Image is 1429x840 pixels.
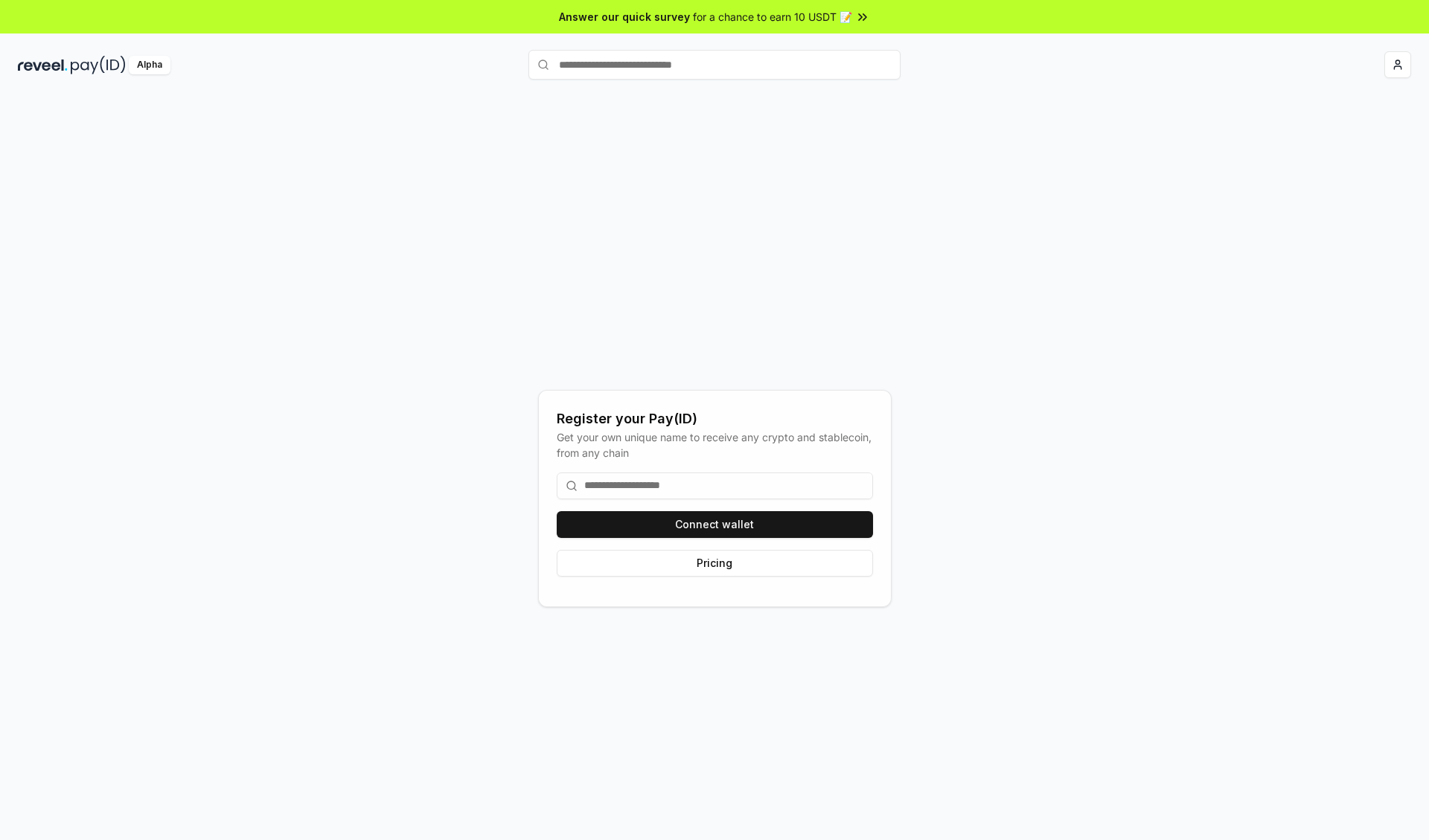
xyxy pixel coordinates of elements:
span: Answer our quick survey [559,9,690,25]
img: reveel_dark [18,56,68,74]
div: Alpha [129,56,170,74]
div: Get your own unique name to receive any crypto and stablecoin, from any chain [557,429,873,461]
span: for a chance to earn 10 USDT 📝 [693,9,852,25]
button: Connect wallet [557,511,873,538]
img: pay_id [71,56,126,74]
button: Pricing [557,550,873,577]
div: Register your Pay(ID) [557,408,873,429]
